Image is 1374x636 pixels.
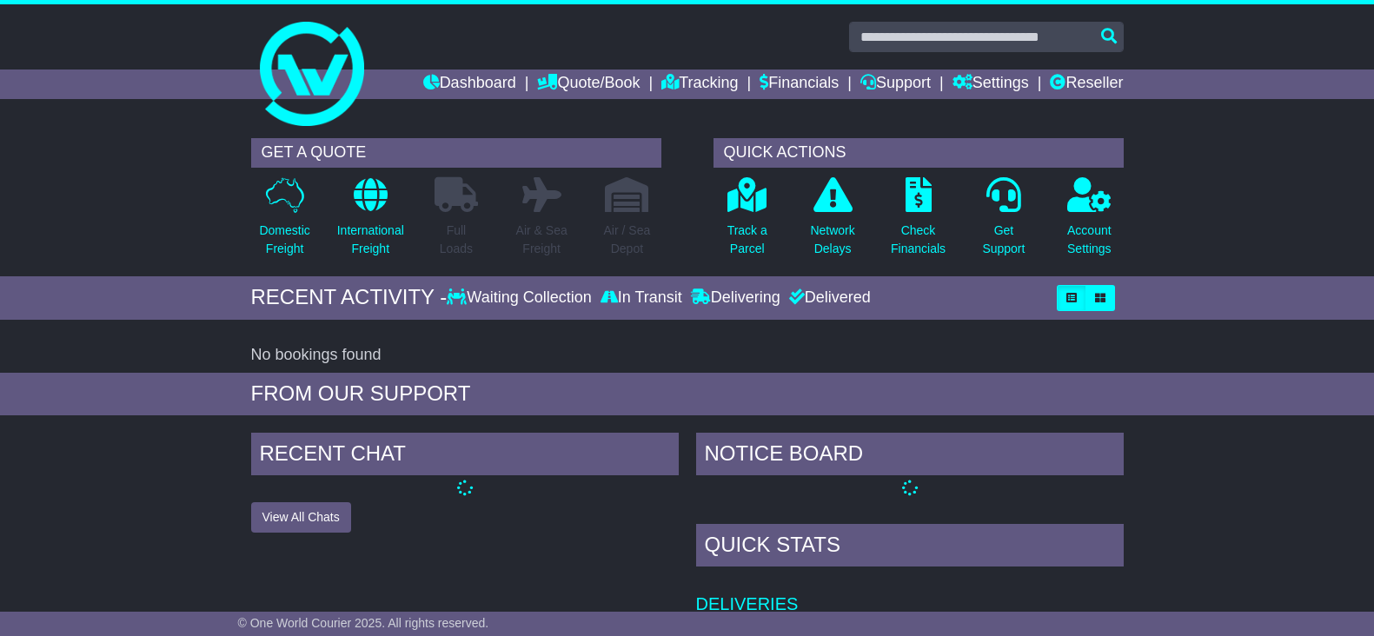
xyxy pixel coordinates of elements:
p: Air & Sea Freight [516,222,568,258]
a: Track aParcel [727,176,768,268]
div: Waiting Collection [447,288,595,308]
a: DomesticFreight [258,176,310,268]
a: Reseller [1050,70,1123,99]
a: InternationalFreight [336,176,405,268]
div: NOTICE BOARD [696,433,1124,480]
a: NetworkDelays [809,176,855,268]
p: Full Loads [435,222,478,258]
button: View All Chats [251,502,351,533]
a: AccountSettings [1066,176,1112,268]
a: Financials [760,70,839,99]
div: Delivered [785,288,871,308]
p: International Freight [337,222,404,258]
div: FROM OUR SUPPORT [251,381,1124,407]
a: Settings [953,70,1029,99]
div: In Transit [596,288,687,308]
div: RECENT CHAT [251,433,679,480]
p: Get Support [982,222,1025,258]
div: No bookings found [251,346,1124,365]
p: Air / Sea Depot [604,222,651,258]
div: Quick Stats [696,524,1124,571]
a: Support [860,70,931,99]
p: Network Delays [810,222,854,258]
p: Account Settings [1067,222,1112,258]
p: Track a Parcel [727,222,767,258]
div: RECENT ACTIVITY - [251,285,448,310]
p: Domestic Freight [259,222,309,258]
a: Tracking [661,70,738,99]
a: Dashboard [423,70,516,99]
td: Deliveries [696,571,1124,615]
div: GET A QUOTE [251,138,661,168]
a: GetSupport [981,176,1026,268]
div: QUICK ACTIONS [714,138,1124,168]
a: Quote/Book [537,70,640,99]
div: Delivering [687,288,785,308]
a: CheckFinancials [890,176,946,268]
span: © One World Courier 2025. All rights reserved. [238,616,489,630]
p: Check Financials [891,222,946,258]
